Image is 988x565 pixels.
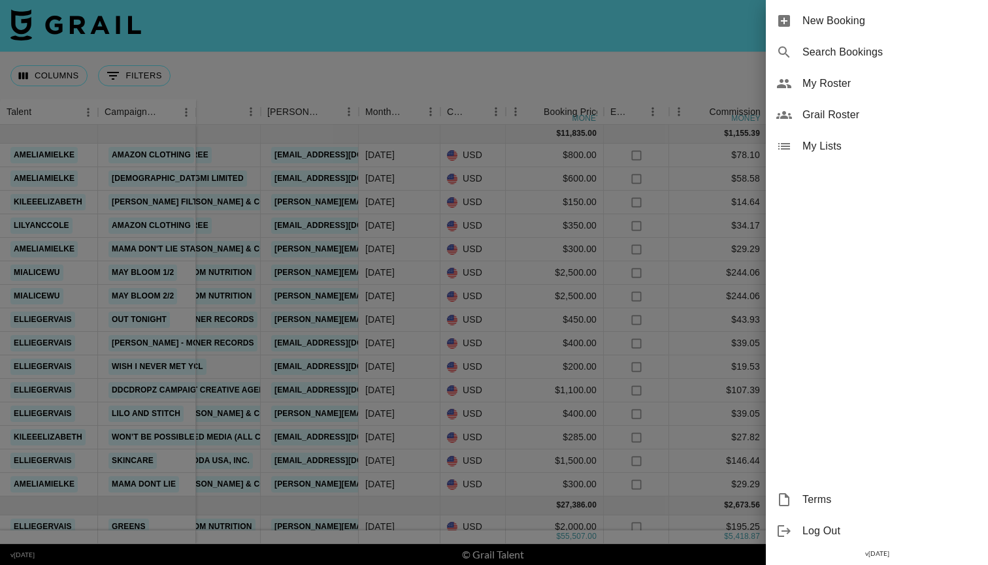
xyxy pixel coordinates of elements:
[802,76,978,91] span: My Roster
[802,13,978,29] span: New Booking
[766,68,988,99] div: My Roster
[802,107,978,123] span: Grail Roster
[766,5,988,37] div: New Booking
[766,37,988,68] div: Search Bookings
[766,484,988,515] div: Terms
[802,44,978,60] span: Search Bookings
[766,547,988,560] div: v [DATE]
[766,131,988,162] div: My Lists
[766,515,988,547] div: Log Out
[802,138,978,154] span: My Lists
[766,99,988,131] div: Grail Roster
[802,523,978,539] span: Log Out
[802,492,978,508] span: Terms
